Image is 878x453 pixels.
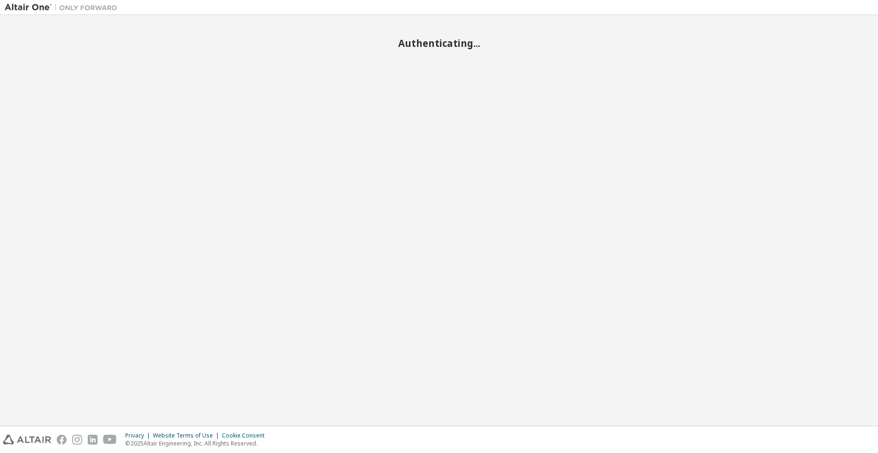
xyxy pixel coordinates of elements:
[57,435,67,445] img: facebook.svg
[103,435,117,445] img: youtube.svg
[72,435,82,445] img: instagram.svg
[153,432,222,439] div: Website Terms of Use
[125,432,153,439] div: Privacy
[222,432,270,439] div: Cookie Consent
[125,439,270,447] p: © 2025 Altair Engineering, Inc. All Rights Reserved.
[88,435,98,445] img: linkedin.svg
[5,37,873,49] h2: Authenticating...
[3,435,51,445] img: altair_logo.svg
[5,3,122,12] img: Altair One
